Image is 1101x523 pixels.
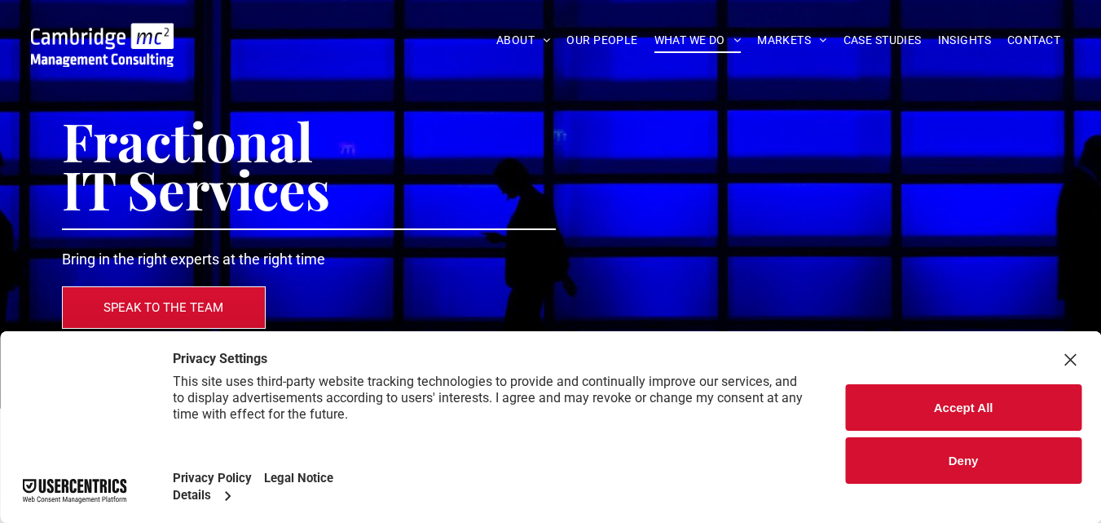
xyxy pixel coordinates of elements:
img: Go to Homepage [31,23,174,67]
a: OUR PEOPLE [558,28,645,53]
a: MARKETS [749,28,835,53]
a: WHAT WE DO [646,28,750,53]
span: Bring in the right experts at the right time [62,250,325,268]
p: SPEAK TO THE TEAM [103,300,223,315]
a: CASE STUDIES [835,28,930,53]
a: CONTACT [999,28,1068,53]
span: Fractional [62,105,313,175]
a: SPEAK TO THE TEAM [62,286,266,329]
a: Your Business Transformed | Cambridge Management Consulting [31,25,174,42]
a: INSIGHTS [930,28,999,53]
span: IT Services [62,153,330,224]
a: ABOUT [488,28,559,53]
